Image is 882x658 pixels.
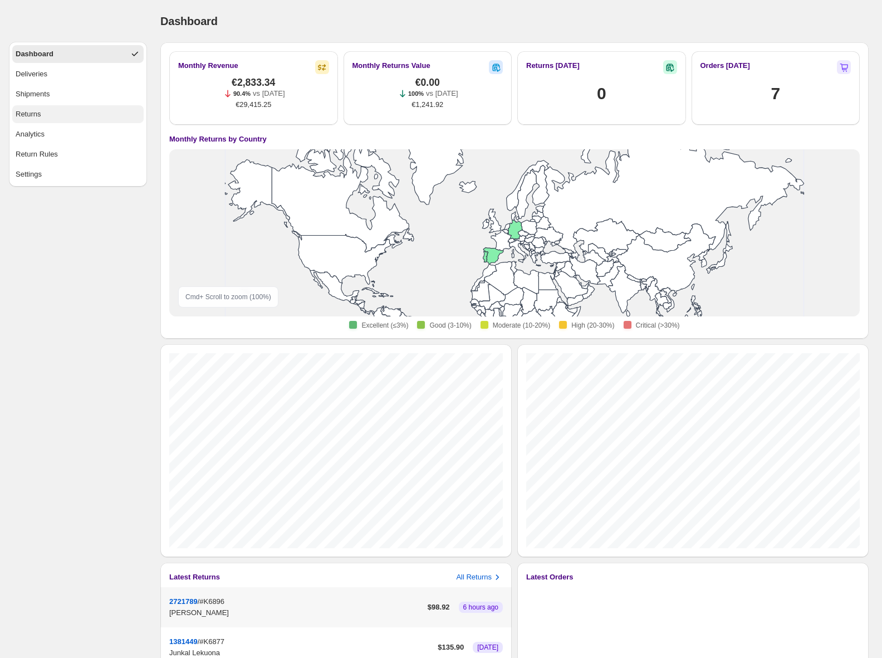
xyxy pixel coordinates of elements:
[408,90,424,97] span: 100%
[169,607,423,618] p: [PERSON_NAME]
[178,286,278,308] div: Cmd + Scroll to zoom ( 100 %)
[12,145,144,163] button: Return Rules
[456,572,492,583] h3: All Returns
[771,82,780,105] h1: 7
[12,165,144,183] button: Settings
[178,60,238,71] h2: Monthly Revenue
[352,60,430,71] h2: Monthly Returns Value
[12,85,144,103] button: Shipments
[199,597,224,606] span: #K6896
[16,149,58,160] div: Return Rules
[415,77,440,88] span: €0.00
[169,134,267,145] h4: Monthly Returns by Country
[429,321,471,330] span: Good (3-10%)
[438,642,464,653] p: $ 135.90
[16,69,47,80] div: Deliveries
[493,321,550,330] span: Moderate (10-20%)
[526,60,580,71] h2: Returns [DATE]
[16,109,41,120] div: Returns
[169,596,423,618] div: /
[16,48,53,60] div: Dashboard
[232,77,275,88] span: €2,833.34
[12,125,144,143] button: Analytics
[597,82,606,105] h1: 0
[169,637,198,646] button: 1381449
[426,88,458,99] p: vs [DATE]
[463,603,498,612] span: 6 hours ago
[16,89,50,100] div: Shipments
[169,597,198,606] button: 2721789
[428,602,450,613] p: $ 98.92
[12,65,144,83] button: Deliveries
[12,105,144,123] button: Returns
[236,99,271,110] span: €29,415.25
[456,572,503,583] button: All Returns
[12,45,144,63] button: Dashboard
[16,169,42,180] div: Settings
[233,90,251,97] span: 90.4%
[160,15,218,27] span: Dashboard
[526,572,574,583] h3: Latest Orders
[411,99,443,110] span: €1,241.92
[636,321,680,330] span: Critical (>30%)
[169,572,220,583] h3: Latest Returns
[361,321,408,330] span: Excellent (≤3%)
[199,637,224,646] span: #K6877
[571,321,614,330] span: High (20-30%)
[253,88,285,99] p: vs [DATE]
[16,129,45,140] div: Analytics
[477,643,498,652] span: [DATE]
[700,60,750,71] h2: Orders [DATE]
